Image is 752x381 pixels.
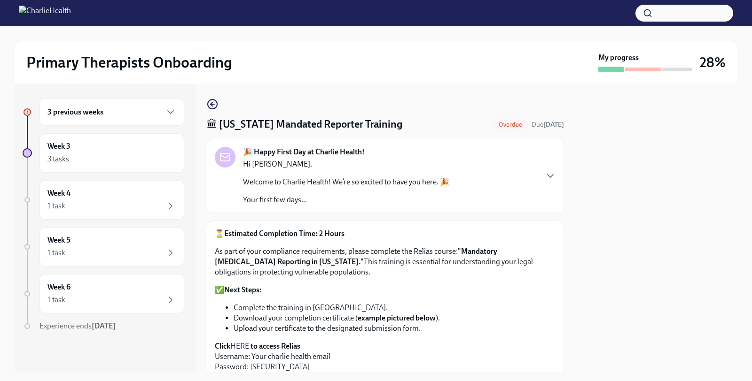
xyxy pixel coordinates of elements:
[224,285,262,294] strong: Next Steps:
[39,99,184,126] div: 3 previous weeks
[224,229,345,238] strong: Estimated Completion Time: 2 Hours
[47,235,70,245] h6: Week 5
[493,121,528,128] span: Overdue
[215,341,556,372] p: Username: Your charlie health email Password: [SECURITY_DATA]
[47,282,70,292] h6: Week 6
[234,303,556,313] li: Complete the training in [GEOGRAPHIC_DATA].
[700,54,726,71] h3: 28%
[230,342,249,351] a: HERE
[215,229,556,239] p: ⏳
[47,188,70,198] h6: Week 4
[207,117,402,131] h4: 🏛 [US_STATE] Mandated Reporter Training
[47,141,70,152] h6: Week 3
[92,321,116,330] strong: [DATE]
[23,180,184,220] a: Week 41 task
[532,121,564,129] span: Due
[19,6,71,21] img: CharlieHealth
[23,133,184,173] a: Week 33 tasks
[243,147,365,157] strong: 🎉 Happy First Day at Charlie Health!
[598,53,639,63] strong: My progress
[251,342,300,351] strong: to access Relias
[26,53,232,72] h2: Primary Therapists Onboarding
[47,201,65,211] div: 1 task
[243,195,449,205] p: Your first few days...
[215,285,556,295] p: ✅
[543,121,564,129] strong: [DATE]
[243,159,449,169] p: Hi [PERSON_NAME],
[234,323,556,334] li: Upload your certificate to the designated submission form.
[23,274,184,313] a: Week 61 task
[234,313,556,323] li: Download your completion certificate ( ).
[47,107,103,117] h6: 3 previous weeks
[47,295,65,305] div: 1 task
[358,313,436,322] strong: example pictured below
[243,177,449,187] p: Welcome to Charlie Health! We’re so excited to have you here. 🎉
[47,154,69,164] div: 3 tasks
[532,120,564,129] span: August 22nd, 2025 09:00
[215,246,556,277] p: As part of your compliance requirements, please complete the Relias course: This training is esse...
[215,342,230,351] strong: Click
[23,227,184,267] a: Week 51 task
[47,248,65,258] div: 1 task
[39,321,116,330] span: Experience ends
